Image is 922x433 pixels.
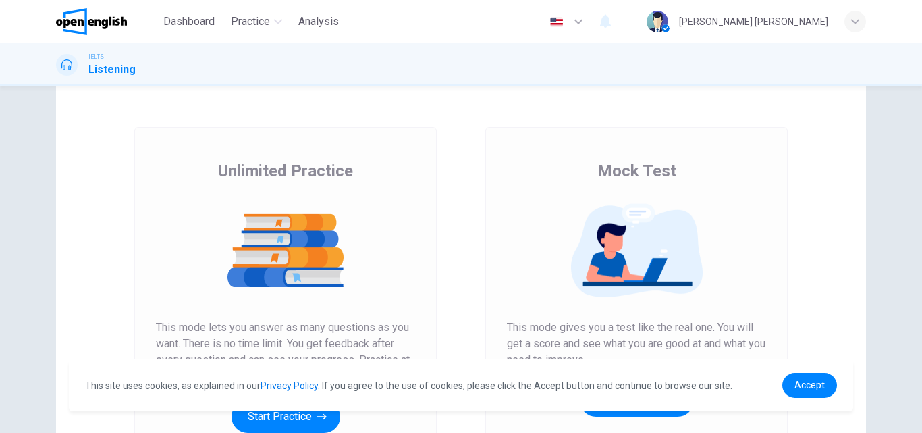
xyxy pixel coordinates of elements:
[56,8,158,35] a: OpenEnglish logo
[679,14,828,30] div: [PERSON_NAME] [PERSON_NAME]
[232,401,340,433] button: Start Practice
[261,380,318,391] a: Privacy Policy
[158,9,220,34] button: Dashboard
[56,8,127,35] img: OpenEnglish logo
[298,14,339,30] span: Analysis
[163,14,215,30] span: Dashboard
[156,320,415,384] span: This mode lets you answer as many questions as you want. There is no time limit. You get feedback...
[507,320,766,368] span: This mode gives you a test like the real one. You will get a score and see what you are good at a...
[231,14,270,30] span: Practice
[597,160,676,182] span: Mock Test
[794,380,825,390] span: Accept
[647,11,668,32] img: Profile picture
[782,373,837,398] a: dismiss cookie message
[88,61,136,78] h1: Listening
[85,380,732,391] span: This site uses cookies, as explained in our . If you agree to the use of cookies, please click th...
[88,52,104,61] span: IELTS
[218,160,353,182] span: Unlimited Practice
[293,9,344,34] button: Analysis
[548,17,565,27] img: en
[69,359,852,411] div: cookieconsent
[225,9,288,34] button: Practice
